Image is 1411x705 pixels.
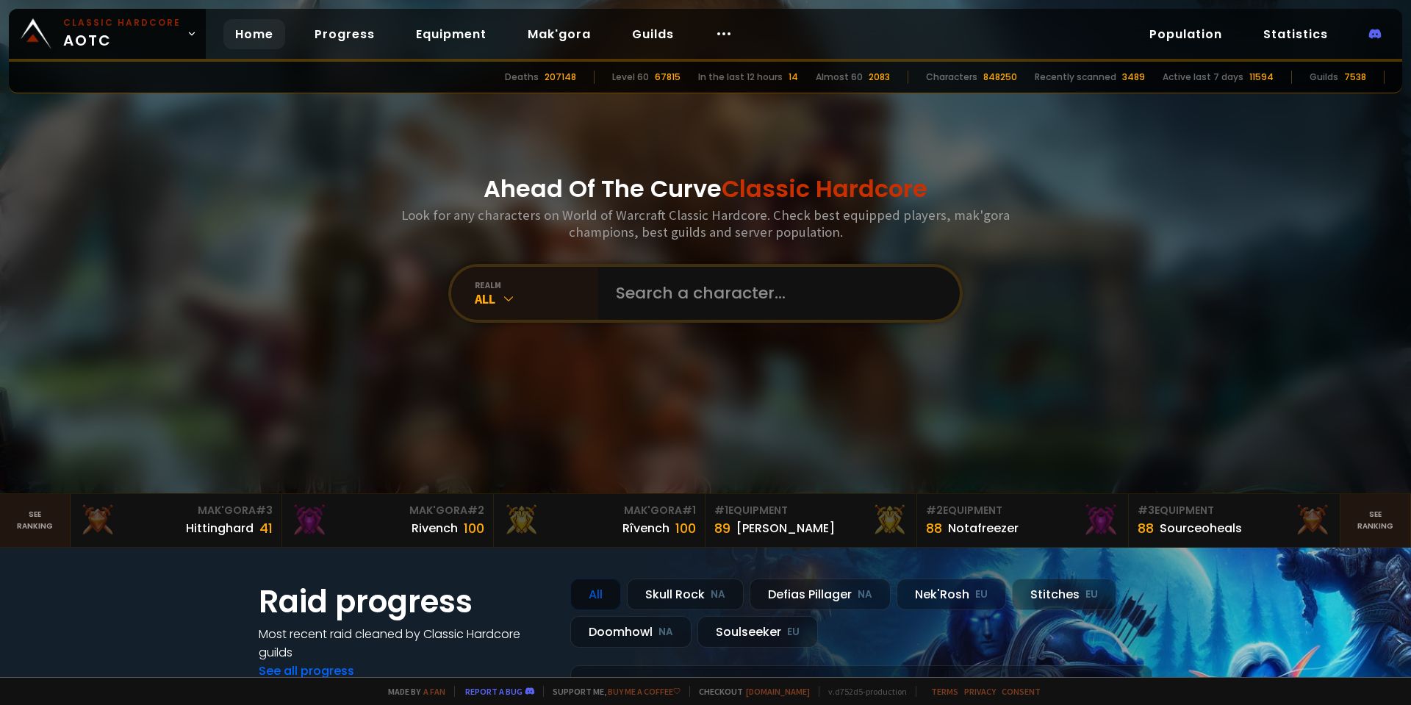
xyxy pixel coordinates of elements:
h1: Raid progress [259,579,553,625]
small: EU [1085,587,1098,602]
div: 14 [789,71,798,84]
div: 7538 [1344,71,1366,84]
a: Mak'Gora#1Rîvench100 [494,494,705,547]
div: Stitches [1012,579,1116,610]
a: Statistics [1252,19,1340,49]
small: NA [711,587,725,602]
h3: Look for any characters on World of Warcraft Classic Hardcore. Check best equipped players, mak'g... [395,207,1016,240]
a: Classic HardcoreAOTC [9,9,206,59]
div: Rivench [412,519,458,537]
div: 100 [464,518,484,538]
small: EU [787,625,800,640]
div: 41 [259,518,273,538]
div: 3489 [1122,71,1145,84]
a: [DATE]zgpetri on godDefias Pillager8 /90 [570,665,1152,704]
a: Buy me a coffee [608,686,681,697]
span: Classic Hardcore [722,172,927,205]
div: Defias Pillager [750,579,891,610]
div: Hittinghard [186,519,254,537]
h4: Most recent raid cleaned by Classic Hardcore guilds [259,625,553,662]
a: Home [223,19,285,49]
div: Doomhowl [570,616,692,648]
div: Equipment [714,503,908,518]
div: Almost 60 [816,71,863,84]
span: Checkout [689,686,810,697]
a: Privacy [964,686,996,697]
div: All [570,579,621,610]
h1: Ahead Of The Curve [484,171,927,207]
a: Mak'Gora#3Hittinghard41 [71,494,282,547]
div: Rîvench [622,519,669,537]
div: Sourceoheals [1160,519,1242,537]
a: Mak'gora [516,19,603,49]
div: 88 [1138,518,1154,538]
a: [DOMAIN_NAME] [746,686,810,697]
span: # 3 [256,503,273,518]
a: Report a bug [465,686,523,697]
div: Skull Rock [627,579,744,610]
a: #2Equipment88Notafreezer [917,494,1129,547]
span: Support me, [543,686,681,697]
small: Classic Hardcore [63,16,181,29]
div: 88 [926,518,942,538]
a: #3Equipment88Sourceoheals [1129,494,1340,547]
span: Made by [379,686,445,697]
a: Seeranking [1340,494,1411,547]
div: [PERSON_NAME] [736,519,835,537]
div: Deaths [505,71,539,84]
div: Notafreezer [948,519,1019,537]
div: Mak'Gora [503,503,696,518]
small: NA [858,587,872,602]
div: 11594 [1249,71,1274,84]
span: # 1 [714,503,728,518]
div: Active last 7 days [1163,71,1243,84]
a: Terms [931,686,958,697]
a: Guilds [620,19,686,49]
span: # 2 [467,503,484,518]
div: Soulseeker [697,616,818,648]
div: Nek'Rosh [897,579,1006,610]
div: Level 60 [612,71,649,84]
a: #1Equipment89[PERSON_NAME] [705,494,917,547]
div: 100 [675,518,696,538]
span: # 1 [682,503,696,518]
span: AOTC [63,16,181,51]
small: EU [975,587,988,602]
a: Progress [303,19,387,49]
a: Population [1138,19,1234,49]
div: 2083 [869,71,890,84]
div: Characters [926,71,977,84]
div: All [475,290,598,307]
div: Mak'Gora [291,503,484,518]
a: See all progress [259,662,354,679]
div: 848250 [983,71,1017,84]
div: 207148 [545,71,576,84]
div: Equipment [926,503,1119,518]
span: v. d752d5 - production [819,686,907,697]
div: Mak'Gora [79,503,273,518]
div: realm [475,279,598,290]
div: 67815 [655,71,681,84]
a: Mak'Gora#2Rivench100 [282,494,494,547]
a: Consent [1002,686,1041,697]
div: Guilds [1310,71,1338,84]
div: Recently scanned [1035,71,1116,84]
span: # 2 [926,503,943,518]
a: a fan [423,686,445,697]
div: Equipment [1138,503,1331,518]
span: # 3 [1138,503,1155,518]
div: 89 [714,518,730,538]
input: Search a character... [607,267,942,320]
div: In the last 12 hours [698,71,783,84]
a: Equipment [404,19,498,49]
small: NA [658,625,673,640]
